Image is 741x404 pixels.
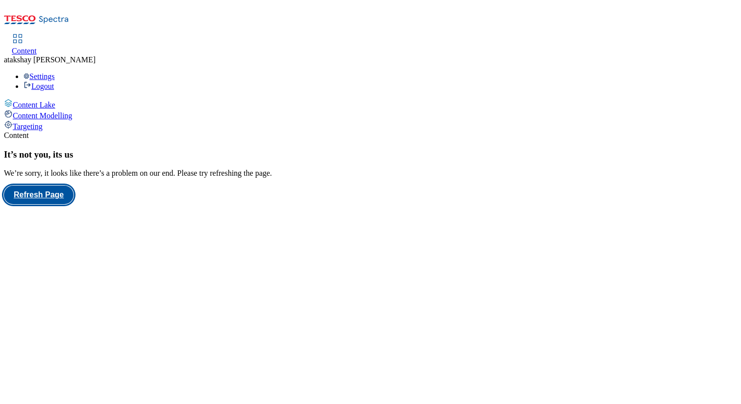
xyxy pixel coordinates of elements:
[10,55,96,64] span: akshay [PERSON_NAME]
[4,120,737,131] a: Targeting
[24,82,54,90] a: Logout
[12,35,37,55] a: Content
[4,131,737,140] div: Content
[12,47,37,55] span: Content
[4,186,74,204] button: Refresh Page
[4,109,737,120] a: Content Modelling
[4,169,737,178] p: We’re sorry, it looks like there’s a problem on our end. Please try refreshing the page.
[4,99,737,109] a: Content Lake
[24,72,55,81] a: Settings
[13,101,55,109] span: Content Lake
[13,122,43,131] span: Targeting
[13,111,72,120] span: Content Modelling
[4,149,737,160] h1: It’s not you, its us
[4,55,10,64] span: at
